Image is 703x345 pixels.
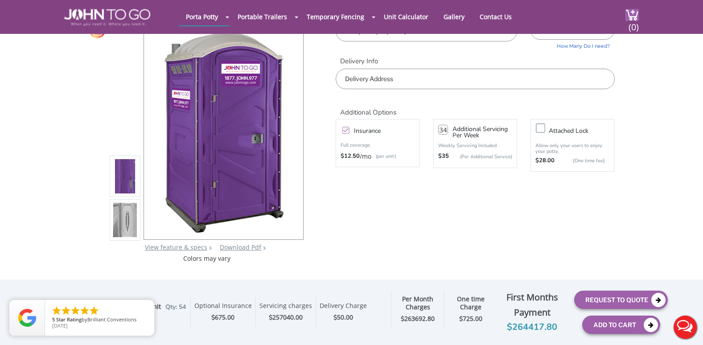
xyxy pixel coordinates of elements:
[320,302,367,312] div: Delivery Charge
[402,295,433,312] strong: Per Month Charges
[336,69,614,89] input: Delivery Address
[52,322,68,329] span: [DATE]
[535,143,609,154] p: Allow only your users to enjoy your potty.
[215,313,234,321] span: 675.00
[628,14,639,33] span: (0)
[52,317,147,323] span: by
[70,305,81,316] li: 
[377,8,435,25] a: Unit Calculator
[337,313,353,321] span: 50.00
[110,254,304,263] div: Colors may vary
[300,8,371,25] a: Temporary Fencing
[18,309,36,327] img: Review Rating
[194,312,252,323] div: $
[625,9,639,21] img: cart a
[449,153,512,160] p: (Per Additional Service)
[354,125,423,136] h3: Insurance
[341,152,360,161] strong: $12.50
[497,320,567,334] div: $264417.80
[259,302,312,312] div: Servicing charges
[559,156,605,165] p: {One time fee}
[145,243,207,251] a: View feature & specs
[87,316,136,323] span: Brilliant Conventions
[452,126,512,139] h3: Additional Servicing Per Week
[61,305,71,316] li: 
[341,141,415,150] p: Full coverage
[165,303,186,311] span: Qty: 54
[56,316,82,323] span: Star Rating
[231,8,294,25] a: Portable Trailers
[457,295,485,312] strong: One time Charge
[336,98,614,117] h2: Additional Options
[220,243,261,251] a: Download Pdf
[404,314,435,323] span: 263692.80
[667,309,703,345] button: Live Chat
[463,314,482,323] span: 725.00
[535,156,555,165] strong: $28.00
[79,305,90,316] li: 
[401,315,435,323] strong: $
[52,316,55,323] span: 5
[438,152,449,161] strong: $35
[371,152,396,161] p: (per unit)
[209,246,212,250] img: right arrow icon
[64,9,150,26] img: JOHN to go
[259,312,312,323] div: $
[156,26,291,236] img: Product
[574,291,668,309] button: Request To Quote
[89,305,99,316] li: 
[272,313,303,321] span: 257040.00
[320,312,367,323] div: $
[438,125,448,135] input: 0
[113,115,137,325] img: Product
[51,305,62,316] li: 
[113,71,137,281] img: Product
[497,290,567,320] div: First Months Payment
[473,8,518,25] a: Contact Us
[194,302,252,312] div: Optional Insurance
[179,8,225,25] a: Porta Potty
[437,8,471,25] a: Gallery
[549,125,618,136] h3: Attached lock
[438,142,512,149] p: Weekly Servicing Included
[530,40,614,50] a: How Many Do I need?
[341,152,415,161] div: /mo
[336,57,614,66] label: Delivery Info
[263,246,266,250] img: chevron.png
[459,315,482,323] strong: $
[582,316,660,334] button: Add To Cart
